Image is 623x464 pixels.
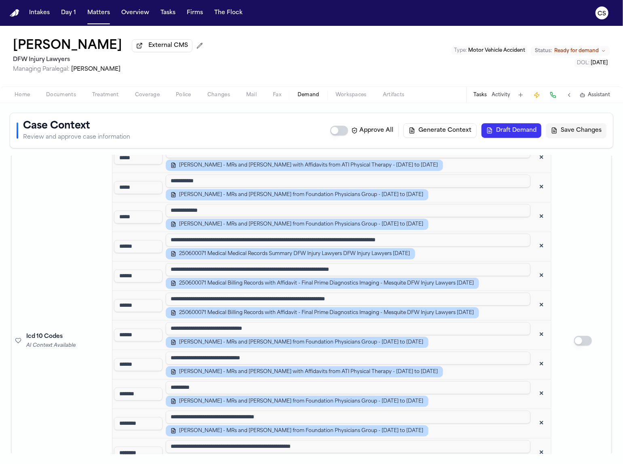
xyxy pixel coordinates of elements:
[298,92,319,98] span: Demand
[534,298,549,313] button: Remove code
[13,39,122,53] h1: [PERSON_NAME]
[531,46,610,56] button: Change status from Ready for demand
[547,89,559,101] button: Make a Call
[534,387,549,401] button: Remove code
[176,92,191,98] span: Police
[13,39,122,53] button: Edit matter name
[534,210,549,224] button: Remove code
[26,333,63,341] span: Icd 10 Codes
[534,328,549,342] button: Remove code
[166,307,479,318] button: 250600071 Medical Billing Records with Affidavit - Final Prime Diagnostics Imaging - Mesquite DFW...
[336,92,367,98] span: Workspaces
[211,6,246,20] button: The Flock
[166,366,443,378] button: [PERSON_NAME] - MRs and [PERSON_NAME] with Affidavits from ATI Physical Therapy - [DATE] to [DATE]
[515,89,526,101] button: Add Task
[535,48,552,54] span: Status:
[534,180,549,195] button: Remove code
[492,92,510,98] button: Activity
[166,160,443,171] button: [PERSON_NAME] - MRs and [PERSON_NAME] with Affidavits from ATI Physical Therapy - [DATE] to [DATE]
[591,61,608,65] span: [DATE]
[473,92,487,98] button: Tasks
[546,123,606,138] button: Save Changes
[13,66,70,72] span: Managing Paralegal:
[351,127,393,135] label: Approve All
[92,92,119,98] span: Treatment
[577,61,589,65] span: DOL :
[246,92,257,98] span: Mail
[207,92,230,98] span: Changes
[468,48,525,53] span: Motor Vehicle Accident
[534,239,549,254] button: Remove code
[534,269,549,283] button: Remove code
[135,92,160,98] span: Coverage
[273,92,281,98] span: Fax
[534,357,549,372] button: Remove code
[482,123,541,138] button: Draft Demand
[534,151,549,165] button: Remove code
[46,92,76,98] span: Documents
[166,337,429,348] button: [PERSON_NAME] - MRs and [PERSON_NAME] from Foundation Physicians Group - [DATE] to [DATE]
[15,92,30,98] span: Home
[554,48,599,54] span: Ready for demand
[452,46,528,55] button: Edit Type: Motor Vehicle Accident
[71,66,120,72] span: [PERSON_NAME]
[148,42,188,50] span: External CMS
[166,248,415,259] button: 250600071 Medical Medical Records Summary DFW Injury Lawyers DFW Injury Lawyers [DATE]
[26,6,53,20] button: Intakes
[118,6,152,20] button: Overview
[166,396,429,407] button: [PERSON_NAME] - MRs and [PERSON_NAME] from Foundation Physicians Group - [DATE] to [DATE]
[23,133,130,141] p: Review and approve case information
[534,446,549,460] button: Remove code
[166,189,429,200] button: [PERSON_NAME] - MRs and [PERSON_NAME] from Foundation Physicians Group - [DATE] to [DATE]
[383,92,405,98] span: Artifacts
[184,6,206,20] button: Firms
[23,120,130,133] h1: Case Context
[10,9,19,17] a: Home
[574,59,610,67] button: Edit DOL: 2025-06-08
[166,278,479,289] button: 250600071 Medical Billing Records with Affidavit - Final Prime Diagnostics Imaging - Mesquite DFW...
[13,55,206,65] h2: DFW Injury Lawyers
[580,92,610,98] button: Assistant
[157,6,179,20] button: Tasks
[403,123,477,138] button: Generate Context
[166,219,429,230] button: [PERSON_NAME] - MRs and [PERSON_NAME] from Foundation Physicians Group - [DATE] to [DATE]
[531,89,543,101] button: Create Immediate Task
[166,425,429,437] button: [PERSON_NAME] - MRs and [PERSON_NAME] from Foundation Physicians Group - [DATE] to [DATE]
[588,92,610,98] span: Assistant
[534,416,549,431] button: Remove code
[132,39,192,52] button: External CMS
[26,342,106,349] div: AI Context Available
[84,6,113,20] button: Matters
[10,9,19,17] img: Finch Logo
[454,48,467,53] span: Type :
[58,6,79,20] button: Day 1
